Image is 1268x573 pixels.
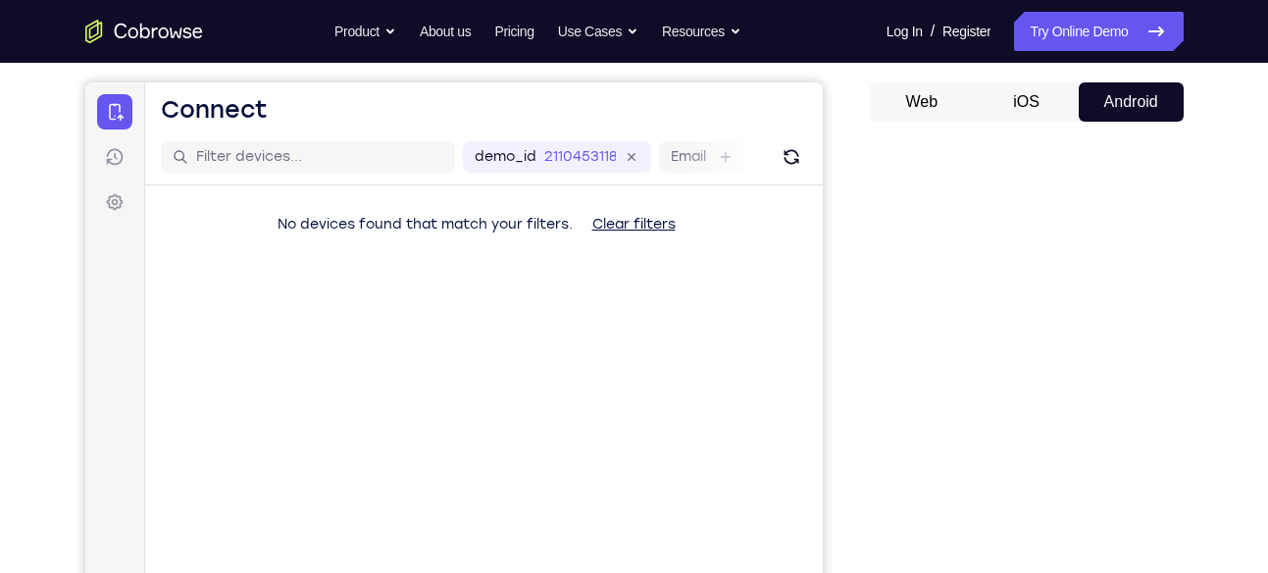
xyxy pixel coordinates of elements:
[942,12,990,51] a: Register
[558,12,638,51] button: Use Cases
[420,12,471,51] a: About us
[85,20,203,43] a: Go to the home page
[974,82,1079,122] button: iOS
[334,12,396,51] button: Product
[931,20,935,43] span: /
[491,123,606,162] button: Clear filters
[494,12,533,51] a: Pricing
[662,12,741,51] button: Resources
[1079,82,1184,122] button: Android
[192,133,487,150] span: No devices found that match your filters.
[887,12,923,51] a: Log In
[1014,12,1183,51] a: Try Online Demo
[870,82,975,122] button: Web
